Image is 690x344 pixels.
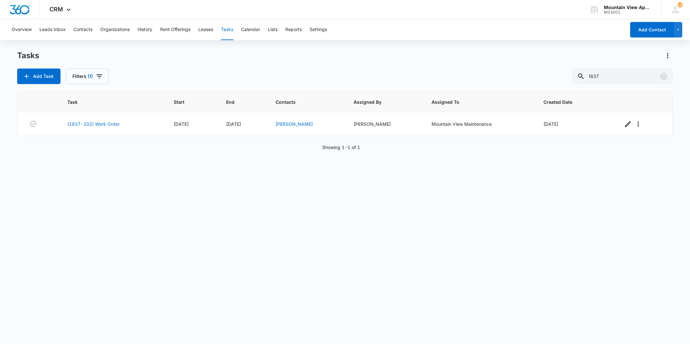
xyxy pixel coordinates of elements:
button: Settings [310,19,327,40]
button: History [137,19,152,40]
p: Showing 1-1 of 1 [322,144,360,151]
span: 127 [677,2,683,7]
span: (1) [88,74,93,79]
a: (1837-202) Work Order [67,121,120,127]
button: Filters(1) [66,69,109,84]
button: Rent Offerings [160,19,191,40]
span: CRM [49,6,63,13]
span: [DATE] [543,121,558,127]
div: Mountain View Maintenance [432,121,528,127]
button: Calendar [241,19,260,40]
div: account id [604,10,651,15]
button: Reports [285,19,302,40]
span: [DATE] [174,121,189,127]
input: Search Tasks [572,69,673,84]
button: Actions [663,50,673,61]
span: Start [174,99,202,105]
h1: Tasks [17,51,39,60]
span: Assigned To [432,99,519,105]
button: Add Task [17,69,60,84]
span: Contacts [276,99,329,105]
button: Add Contact [630,22,674,38]
button: Contacts [73,19,93,40]
span: Assigned By [354,99,407,105]
span: End [226,99,250,105]
div: account name [604,5,651,10]
div: notifications count [677,2,683,7]
div: [PERSON_NAME] [354,121,416,127]
button: Organizations [100,19,130,40]
button: Overview [12,19,32,40]
button: Leases [198,19,213,40]
span: Task [67,99,148,105]
button: Clear [659,71,669,81]
button: Tasks [221,19,233,40]
button: Lists [268,19,278,40]
span: [DATE] [226,121,241,127]
button: Leads Inbox [39,19,66,40]
a: [PERSON_NAME] [276,121,313,127]
span: Created Date [543,99,598,105]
